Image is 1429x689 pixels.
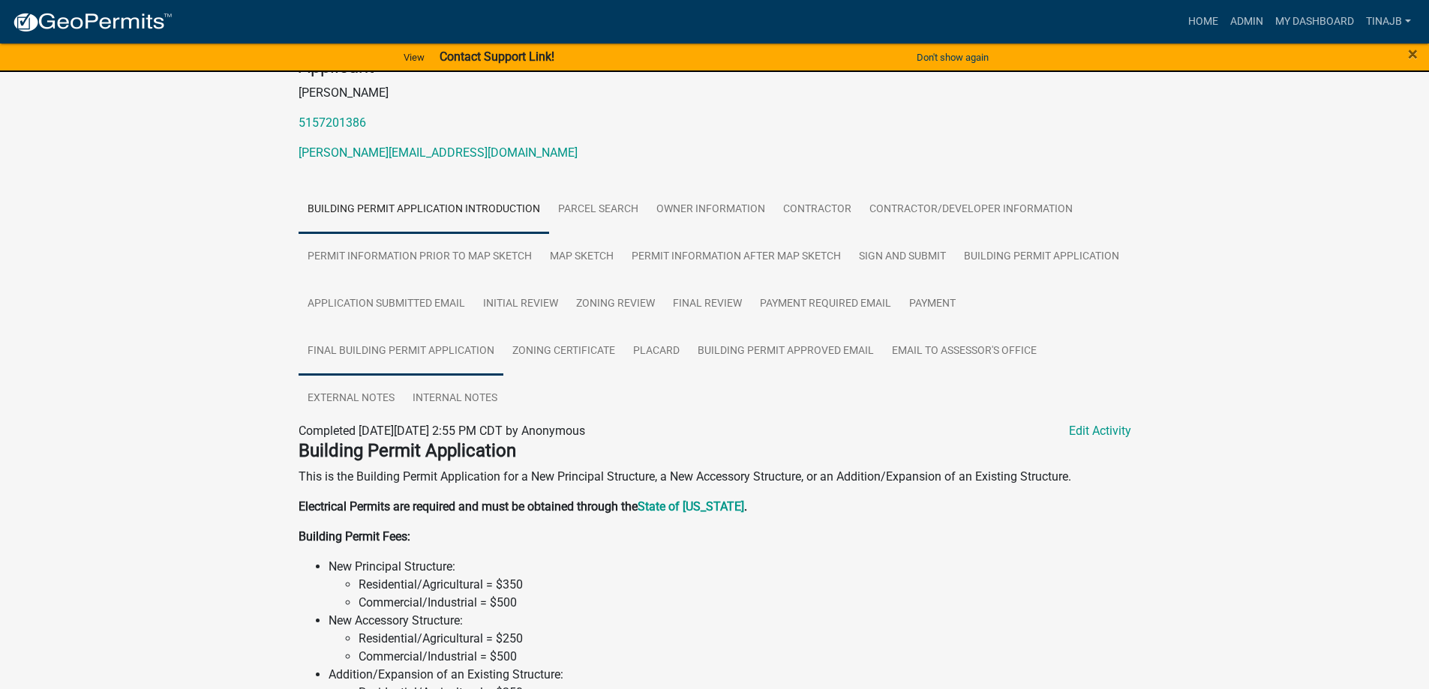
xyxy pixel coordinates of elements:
[299,328,503,376] a: Final Building Permit Application
[359,648,1131,666] li: Commercial/Industrial = $500
[541,233,623,281] a: Map Sketch
[299,280,474,328] a: Application Submitted Email
[567,280,664,328] a: Zoning Review
[751,280,900,328] a: Payment Required Email
[299,499,638,514] strong: Electrical Permits are required and must be obtained through the
[440,49,554,64] strong: Contact Support Link!
[549,186,647,234] a: Parcel search
[1408,45,1418,63] button: Close
[664,280,751,328] a: Final Review
[299,84,1131,102] p: [PERSON_NAME]
[1269,7,1360,36] a: My Dashboard
[299,145,578,160] a: [PERSON_NAME][EMAIL_ADDRESS][DOMAIN_NAME]
[359,594,1131,612] li: Commercial/Industrial = $500
[329,612,1131,666] li: New Accessory Structure:
[1224,7,1269,36] a: Admin
[329,558,1131,612] li: New Principal Structure:
[1408,43,1418,64] span: ×
[299,529,410,544] strong: Building Permit Fees:
[624,328,689,376] a: Placard
[503,328,624,376] a: Zoning Certificate
[883,328,1046,376] a: Email to Assessor's Office
[299,233,541,281] a: Permit Information Prior to Map Sketch
[744,499,747,514] strong: .
[299,440,516,461] strong: Building Permit Application
[404,375,506,423] a: Internal Notes
[638,499,744,514] a: State of [US_STATE]
[955,233,1128,281] a: Building Permit Application
[359,630,1131,648] li: Residential/Agricultural = $250
[900,280,965,328] a: Payment
[299,186,549,234] a: Building Permit Application Introduction
[860,186,1082,234] a: Contractor/Developer Information
[299,424,585,438] span: Completed [DATE][DATE] 2:55 PM CDT by Anonymous
[1069,422,1131,440] a: Edit Activity
[689,328,883,376] a: Building Permit Approved Email
[299,468,1131,486] p: This is the Building Permit Application for a New Principal Structure, a New Accessory Structure,...
[398,45,431,70] a: View
[474,280,567,328] a: Initial Review
[774,186,860,234] a: Contractor
[1360,7,1417,36] a: Tinajb
[647,186,774,234] a: Owner Information
[850,233,955,281] a: Sign and Submit
[911,45,995,70] button: Don't show again
[299,115,366,130] a: 5157201386
[1182,7,1224,36] a: Home
[359,576,1131,594] li: Residential/Agricultural = $350
[299,375,404,423] a: External Notes
[623,233,850,281] a: Permit Information After Map Sketch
